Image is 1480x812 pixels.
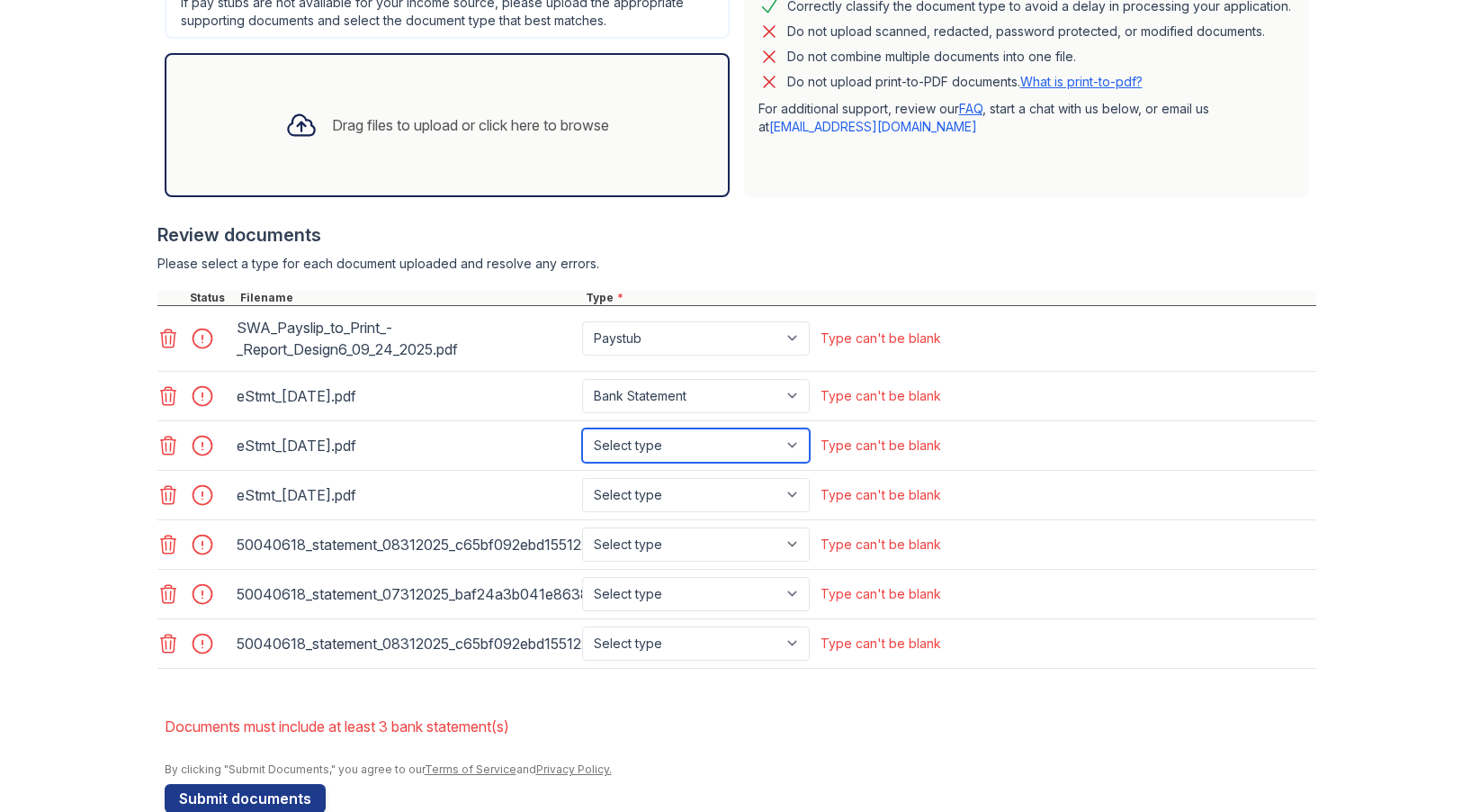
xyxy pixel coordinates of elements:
div: Review documents [157,222,1316,248]
div: Please select a type for each document uploaded and resolve any errors. [157,255,1316,273]
div: Type [582,291,1316,305]
p: For additional support, review our , start a chat with us below, or email us at [758,100,1295,136]
div: Type can't be blank [821,329,941,347]
div: Do not combine multiple documents into one file. [787,46,1076,68]
div: Type can't be blank [821,635,941,653]
div: 50040618_statement_08312025_c65bf092ebd15512235a09f1c9e6ef66.pdf [237,629,575,658]
a: What is print-to-pdf? [1020,74,1143,89]
div: 50040618_statement_08312025_c65bf092ebd15512235a09f1c9e6ef66.pdf [237,530,575,559]
a: FAQ [959,101,982,116]
div: eStmt_[DATE].pdf [237,481,575,510]
div: Filename [237,291,582,305]
div: Type can't be blank [821,387,941,405]
div: SWA_Payslip_to_Print_-_Report_Design6_09_24_2025.pdf [237,313,575,364]
li: Documents must include at least 3 bank statement(s) [165,708,1316,744]
p: Do not upload print-to-PDF documents. [787,73,1143,91]
div: eStmt_[DATE].pdf [237,382,575,411]
div: eStmt_[DATE].pdf [237,431,575,460]
div: Do not upload scanned, redacted, password protected, or modified documents. [787,21,1265,42]
div: Drag files to upload or click here to browse [332,114,609,136]
a: Terms of Service [425,762,516,776]
div: 50040618_statement_07312025_baf24a3b041e8638ec98fb97d9d7c604.pdf [237,580,575,609]
div: Type can't be blank [821,486,941,504]
div: Status [186,291,237,305]
div: Type can't be blank [821,437,941,455]
div: Type can't be blank [821,536,941,554]
a: [EMAIL_ADDRESS][DOMAIN_NAME] [769,119,977,134]
a: Privacy Policy. [536,762,612,776]
div: Type can't be blank [821,585,941,603]
div: By clicking "Submit Documents," you agree to our and [165,762,1316,777]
